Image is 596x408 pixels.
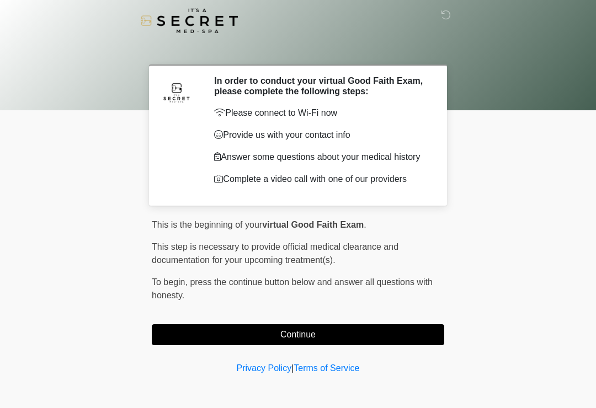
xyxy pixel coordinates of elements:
[262,220,364,229] strong: virtual Good Faith Exam
[152,324,444,345] button: Continue
[143,40,453,60] h1: ‎ ‎
[214,128,428,142] p: Provide us with your contact info
[152,277,433,300] span: press the continue button below and answer all questions with honesty.
[291,363,294,373] a: |
[214,173,428,186] p: Complete a video call with one of our providers
[214,151,428,164] p: Answer some questions about your medical history
[152,242,398,265] span: This step is necessary to provide official medical clearance and documentation for your upcoming ...
[214,76,428,96] h2: In order to conduct your virtual Good Faith Exam, please complete the following steps:
[294,363,359,373] a: Terms of Service
[141,8,238,33] img: It's A Secret Med Spa Logo
[364,220,366,229] span: .
[237,363,292,373] a: Privacy Policy
[160,76,193,109] img: Agent Avatar
[214,106,428,120] p: Please connect to Wi-Fi now
[152,277,190,287] span: To begin,
[152,220,262,229] span: This is the beginning of your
